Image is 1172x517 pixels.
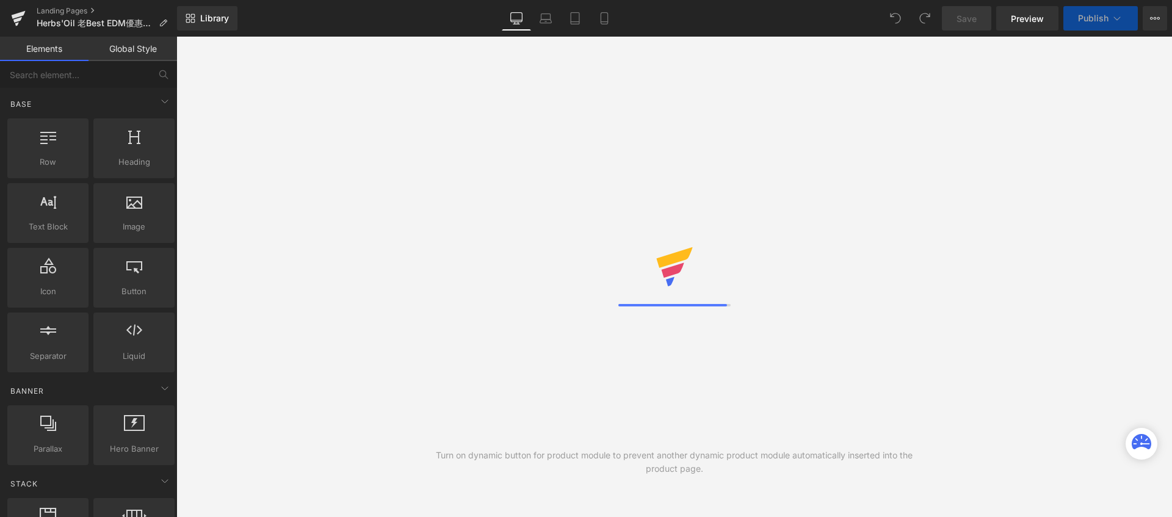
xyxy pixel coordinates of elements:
button: Undo [883,6,908,31]
span: Publish [1078,13,1109,23]
div: Turn on dynamic button for product module to prevent another dynamic product module automatically... [425,449,924,475]
span: Banner [9,385,45,397]
a: Mobile [590,6,619,31]
span: Preview [1011,12,1044,25]
span: Hero Banner [97,443,171,455]
button: Redo [913,6,937,31]
span: Separator [11,350,85,363]
span: Button [97,285,171,298]
a: Preview [996,6,1058,31]
a: New Library [177,6,237,31]
span: Row [11,156,85,168]
span: Icon [11,285,85,298]
span: Save [957,12,977,25]
span: Stack [9,478,39,490]
span: Image [97,220,171,233]
a: Desktop [502,6,531,31]
span: Liquid [97,350,171,363]
span: Herbs'Oil 老Best EDM優惠專區 [37,18,154,28]
a: Global Style [89,37,177,61]
button: Publish [1063,6,1138,31]
span: Text Block [11,220,85,233]
span: Heading [97,156,171,168]
a: Tablet [560,6,590,31]
span: Base [9,98,33,110]
a: Landing Pages [37,6,177,16]
button: More [1143,6,1167,31]
span: Library [200,13,229,24]
a: Laptop [531,6,560,31]
span: Parallax [11,443,85,455]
